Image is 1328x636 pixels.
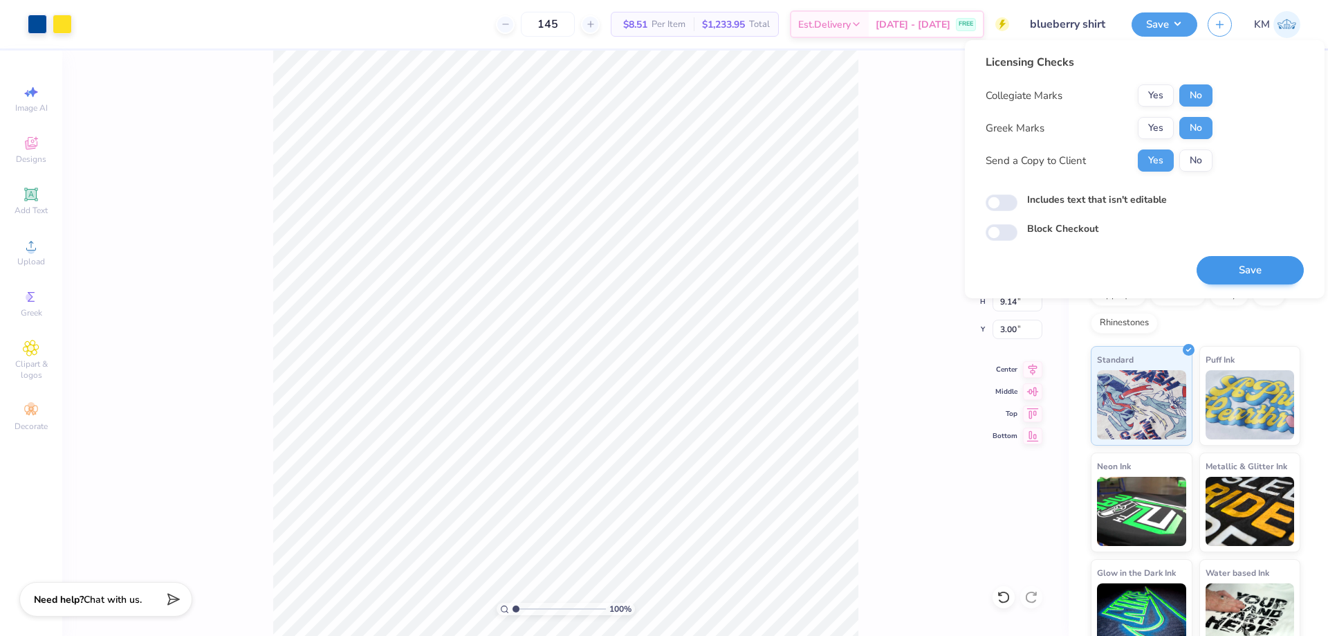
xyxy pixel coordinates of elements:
[84,593,142,606] span: Chat with us.
[1027,221,1098,236] label: Block Checkout
[17,256,45,267] span: Upload
[34,593,84,606] strong: Need help?
[652,17,685,32] span: Per Item
[1097,370,1186,439] img: Standard
[1020,10,1121,38] input: Untitled Design
[1197,256,1304,284] button: Save
[15,205,48,216] span: Add Text
[1254,17,1270,33] span: KM
[1206,477,1295,546] img: Metallic & Glitter Ink
[1206,459,1287,473] span: Metallic & Glitter Ink
[1138,117,1174,139] button: Yes
[1254,11,1300,38] a: KM
[1179,84,1212,107] button: No
[15,421,48,432] span: Decorate
[1206,370,1295,439] img: Puff Ink
[986,88,1062,104] div: Collegiate Marks
[986,120,1044,136] div: Greek Marks
[1138,84,1174,107] button: Yes
[1206,352,1235,367] span: Puff Ink
[7,358,55,381] span: Clipart & logos
[876,17,950,32] span: [DATE] - [DATE]
[986,153,1086,169] div: Send a Copy to Client
[521,12,575,37] input: – –
[749,17,770,32] span: Total
[993,431,1017,441] span: Bottom
[1132,12,1197,37] button: Save
[1179,149,1212,172] button: No
[1097,459,1131,473] span: Neon Ink
[993,365,1017,374] span: Center
[993,387,1017,397] span: Middle
[1091,313,1158,334] div: Rhinestones
[15,102,48,113] span: Image AI
[1097,565,1176,580] span: Glow in the Dark Ink
[702,17,745,32] span: $1,233.95
[1097,477,1186,546] img: Neon Ink
[798,17,851,32] span: Est. Delivery
[1206,565,1269,580] span: Water based Ink
[959,19,973,29] span: FREE
[986,54,1212,71] div: Licensing Checks
[1097,352,1134,367] span: Standard
[1273,11,1300,38] img: Karl Michael Narciza
[1138,149,1174,172] button: Yes
[1179,117,1212,139] button: No
[993,409,1017,419] span: Top
[620,17,647,32] span: $8.51
[21,307,42,318] span: Greek
[1027,192,1167,207] label: Includes text that isn't editable
[609,603,631,615] span: 100 %
[16,154,46,165] span: Designs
